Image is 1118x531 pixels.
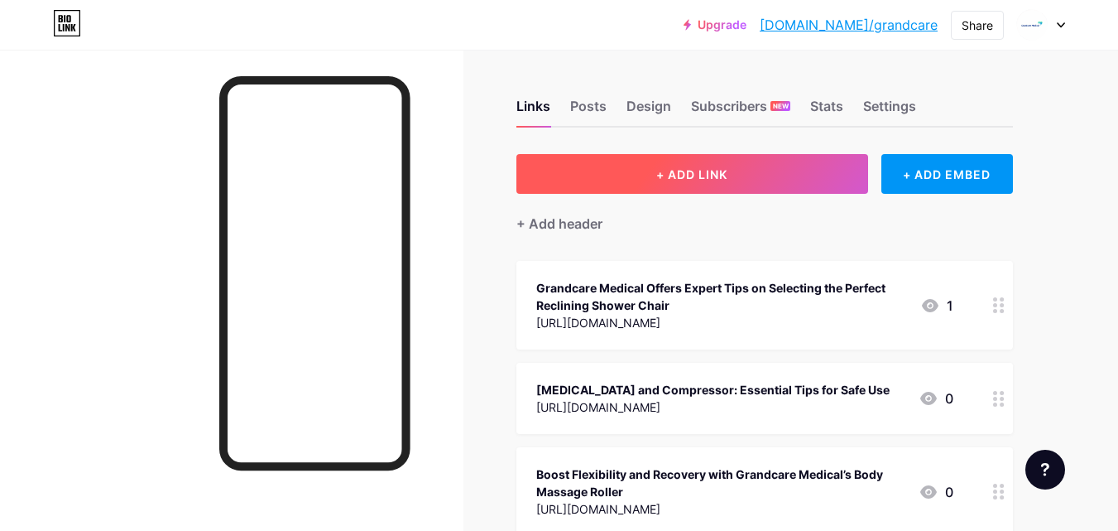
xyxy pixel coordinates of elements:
[810,96,843,126] div: Stats
[684,18,746,31] a: Upgrade
[516,96,550,126] div: Links
[962,17,993,34] div: Share
[920,296,953,316] div: 1
[536,279,907,314] div: Grandcare Medical Offers Expert Tips on Selecting the Perfect Reclining Shower Chair
[536,398,890,416] div: [URL][DOMAIN_NAME]
[536,381,890,398] div: [MEDICAL_DATA] and Compressor: Essential Tips for Safe Use
[656,167,727,181] span: + ADD LINK
[536,500,905,518] div: [URL][DOMAIN_NAME]
[773,101,789,111] span: NEW
[691,96,790,126] div: Subscribers
[516,214,602,234] div: + Add header
[919,482,953,502] div: 0
[516,154,868,194] button: + ADD LINK
[536,314,907,331] div: [URL][DOMAIN_NAME]
[570,96,607,126] div: Posts
[881,154,1013,194] div: + ADD EMBED
[1016,9,1048,41] img: Grandcare Medical
[536,466,905,500] div: Boost Flexibility and Recovery with Grandcare Medical’s Body Massage Roller
[863,96,916,126] div: Settings
[919,389,953,408] div: 0
[760,15,938,35] a: [DOMAIN_NAME]/grandcare
[626,96,671,126] div: Design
